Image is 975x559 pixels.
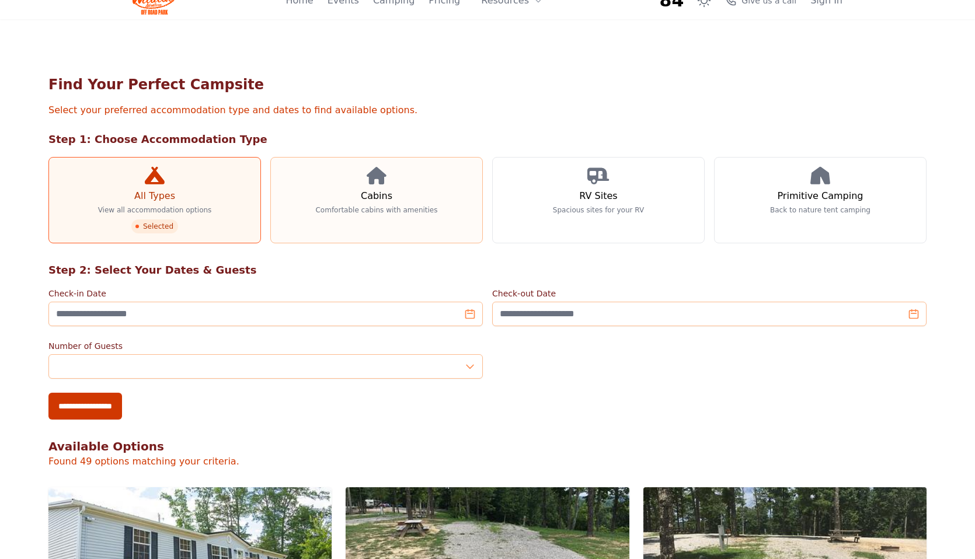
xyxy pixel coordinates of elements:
p: Found 49 options matching your criteria. [48,455,927,469]
h1: Find Your Perfect Campsite [48,75,927,94]
a: All Types View all accommodation options Selected [48,157,261,243]
h3: Primitive Camping [778,189,863,203]
h2: Step 2: Select Your Dates & Guests [48,262,927,278]
a: Cabins Comfortable cabins with amenities [270,157,483,243]
h2: Available Options [48,438,927,455]
p: Comfortable cabins with amenities [315,205,437,215]
a: RV Sites Spacious sites for your RV [492,157,705,243]
label: Number of Guests [48,340,483,352]
h3: All Types [134,189,175,203]
span: Selected [131,219,178,233]
h3: Cabins [361,189,392,203]
p: Back to nature tent camping [770,205,870,215]
h2: Step 1: Choose Accommodation Type [48,131,927,148]
label: Check-out Date [492,288,927,299]
h3: RV Sites [579,189,617,203]
p: Spacious sites for your RV [553,205,644,215]
label: Check-in Date [48,288,483,299]
p: Select your preferred accommodation type and dates to find available options. [48,103,927,117]
p: View all accommodation options [98,205,212,215]
a: Primitive Camping Back to nature tent camping [714,157,927,243]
